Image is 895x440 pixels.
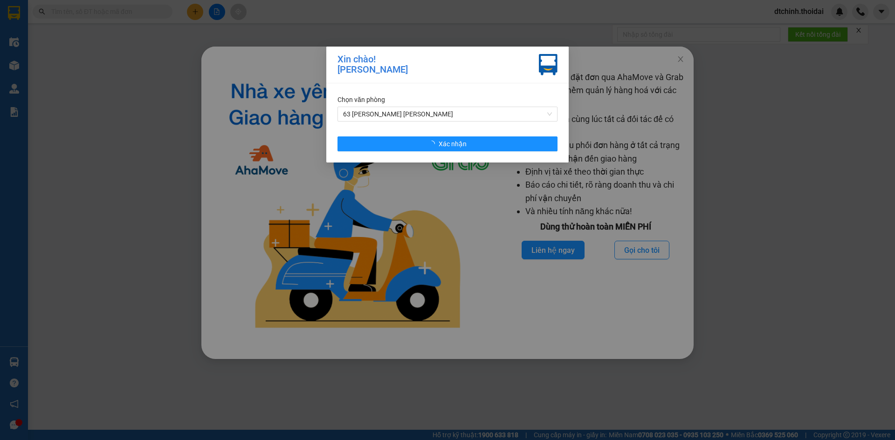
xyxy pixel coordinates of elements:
[539,54,558,75] img: vxr-icon
[337,136,558,151] button: Xác nhận
[337,95,558,105] div: Chọn văn phòng
[439,139,467,149] span: Xác nhận
[337,54,408,75] div: Xin chào! [PERSON_NAME]
[428,141,439,147] span: loading
[343,107,552,121] span: 63 Trần Quang Tặng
